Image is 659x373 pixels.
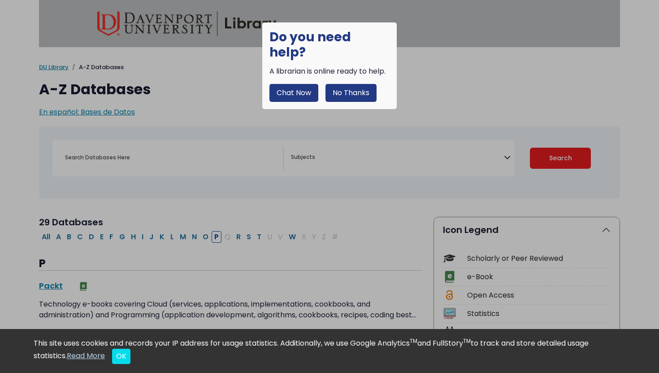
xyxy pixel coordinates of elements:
button: Chat Now [269,84,318,102]
button: Close [112,349,130,364]
sup: TM [410,337,417,345]
div: A librarian is online ready to help. [269,66,390,77]
button: No Thanks [325,84,377,102]
h1: Do you need help? [269,30,390,60]
div: This site uses cookies and records your IP address for usage statistics. Additionally, we use Goo... [34,338,625,364]
sup: TM [463,337,471,345]
a: Read More [67,351,105,361]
